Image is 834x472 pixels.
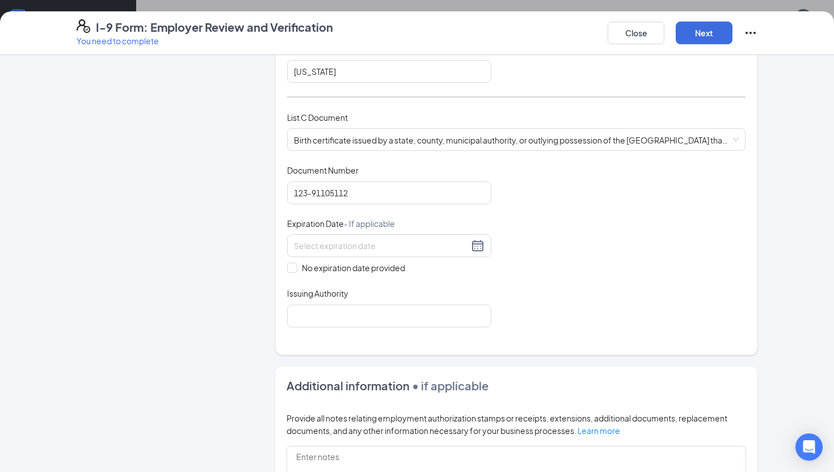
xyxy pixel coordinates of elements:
[578,425,620,436] a: Learn more
[294,129,739,150] span: Birth certificate issued by a state, county, municipal authority, or outlying possession of the [...
[96,19,333,35] h4: I-9 Form: Employer Review and Verification
[287,288,348,299] span: Issuing Authority
[608,22,664,44] button: Close
[287,413,727,436] span: Provide all notes relating employment authorization stamps or receipts, extensions, additional do...
[287,112,348,123] span: List C Document
[795,433,823,461] div: Open Intercom Messenger
[410,378,488,393] span: • if applicable
[744,26,757,40] svg: Ellipses
[294,239,469,252] input: Select expiration date
[287,218,395,229] span: Expiration Date
[77,19,90,33] svg: FormI9EVerifyIcon
[287,165,359,176] span: Document Number
[676,22,732,44] button: Next
[77,35,333,47] p: You need to complete
[344,218,395,229] span: - If applicable
[287,378,410,393] span: Additional information
[297,262,410,274] span: No expiration date provided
